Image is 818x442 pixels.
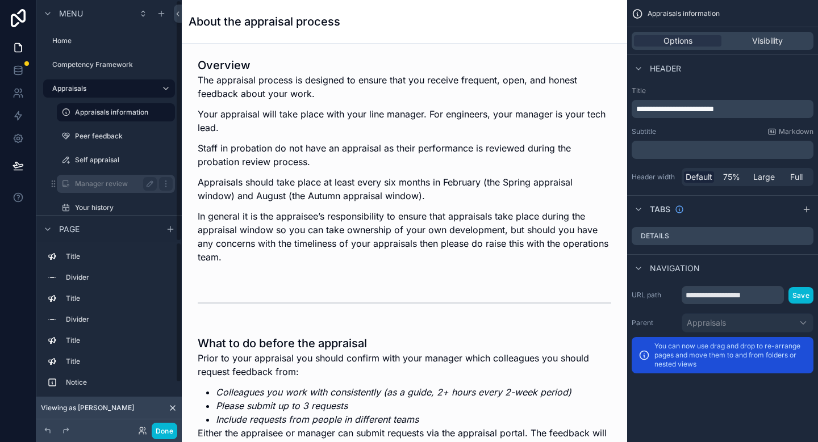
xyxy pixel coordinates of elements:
[66,378,170,387] label: Notice
[75,203,173,212] label: Your history
[57,127,175,145] a: Peer feedback
[632,141,813,159] div: scrollable content
[41,403,134,412] span: Viewing as [PERSON_NAME]
[36,242,182,419] div: scrollable content
[788,287,813,304] button: Save
[59,224,80,235] span: Page
[52,36,173,45] label: Home
[66,273,170,282] label: Divider
[59,8,83,19] span: Menu
[66,294,170,303] label: Title
[654,342,807,369] p: You can now use drag and drop to re-arrange pages and move them to and from folders or nested views
[663,35,692,47] span: Options
[66,336,170,345] label: Title
[189,14,340,30] h1: About the appraisal process
[66,315,170,324] label: Divider
[641,231,669,241] label: Details
[75,108,168,117] label: Appraisals information
[650,204,670,215] span: Tabs
[632,100,813,118] div: scrollable content
[682,313,813,332] button: Appraisals
[57,175,175,193] a: Manager review
[43,56,175,74] a: Competency Framework
[57,151,175,169] a: Self appraisal
[75,179,152,188] label: Manager review
[723,171,740,183] span: 75%
[686,171,712,183] span: Default
[648,9,720,18] span: Appraisals information
[753,171,775,183] span: Large
[752,35,783,47] span: Visibility
[52,60,173,69] label: Competency Framework
[152,423,177,439] button: Done
[632,172,677,182] label: Header width
[779,127,813,136] span: Markdown
[632,291,677,300] label: URL path
[650,63,681,74] span: Header
[57,103,175,121] a: Appraisals information
[52,84,152,93] label: Appraisals
[767,127,813,136] a: Markdown
[632,127,656,136] label: Subtitle
[66,357,170,366] label: Title
[75,132,173,141] label: Peer feedback
[43,32,175,50] a: Home
[66,252,170,261] label: Title
[687,317,726,329] span: Appraisals
[650,263,700,274] span: Navigation
[790,171,803,183] span: Full
[57,199,175,217] a: Your history
[632,86,813,95] label: Title
[75,155,173,165] label: Self appraisal
[43,79,175,98] a: Appraisals
[632,318,677,327] label: Parent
